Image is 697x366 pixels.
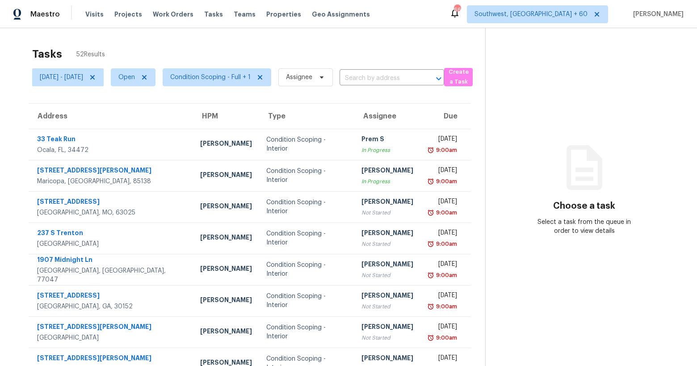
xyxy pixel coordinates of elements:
div: 9:00am [434,302,457,311]
h3: Choose a task [553,202,615,210]
span: Visits [85,10,104,19]
div: Not Started [361,302,413,311]
div: 9:00am [434,333,457,342]
span: Southwest, [GEOGRAPHIC_DATA] + 60 [474,10,588,19]
div: 1907 Midnight Ln [37,255,186,266]
span: Assignee [286,73,312,82]
div: 9:00am [434,240,457,248]
div: In Progress [361,177,413,186]
th: HPM [193,104,259,129]
div: [PERSON_NAME] [361,322,413,333]
span: Condition Scoping - Full + 1 [170,73,251,82]
div: 9:00am [434,208,457,217]
div: [PERSON_NAME] [200,295,252,307]
div: [PERSON_NAME] [361,260,413,271]
div: Not Started [361,208,413,217]
div: Condition Scoping - Interior [266,198,347,216]
div: 663 [454,5,460,14]
div: In Progress [361,146,413,155]
span: Open [118,73,135,82]
div: [GEOGRAPHIC_DATA], MO, 63025 [37,208,186,217]
div: Not Started [361,271,413,280]
div: [GEOGRAPHIC_DATA], GA, 30152 [37,302,186,311]
img: Overdue Alarm Icon [427,302,434,311]
div: Condition Scoping - Interior [266,167,347,185]
div: Ocala, FL, 34472 [37,146,186,155]
div: [DATE] [428,353,458,365]
span: Tasks [204,11,223,17]
span: Create a Task [449,67,468,88]
div: [DATE] [428,322,458,333]
span: Geo Assignments [312,10,370,19]
div: [STREET_ADDRESS] [37,291,186,302]
div: [STREET_ADDRESS] [37,197,186,208]
div: 237 S Trenton [37,228,186,240]
div: Not Started [361,333,413,342]
div: [PERSON_NAME] [361,166,413,177]
div: [PERSON_NAME] [200,170,252,181]
div: [GEOGRAPHIC_DATA], [GEOGRAPHIC_DATA], 77047 [37,266,186,284]
div: 9:00am [434,146,457,155]
img: Overdue Alarm Icon [427,208,434,217]
div: [PERSON_NAME] [361,197,413,208]
span: Work Orders [153,10,193,19]
div: Select a task from the queue in order to view details [535,218,633,236]
div: [DATE] [428,291,458,302]
div: Condition Scoping - Interior [266,292,347,310]
img: Overdue Alarm Icon [427,333,434,342]
span: Projects [114,10,142,19]
th: Address [29,104,193,129]
img: Overdue Alarm Icon [427,240,434,248]
div: 33 Teak Run [37,135,186,146]
div: 9:00am [434,271,457,280]
div: Condition Scoping - Interior [266,261,347,278]
div: 9:00am [434,177,457,186]
div: Prem S [361,135,413,146]
div: Not Started [361,240,413,248]
div: [PERSON_NAME] [361,353,413,365]
button: Create a Task [444,68,473,86]
div: [PERSON_NAME] [200,233,252,244]
div: [GEOGRAPHIC_DATA] [37,240,186,248]
div: [DATE] [428,260,458,271]
div: Maricopa, [GEOGRAPHIC_DATA], 85138 [37,177,186,186]
div: Condition Scoping - Interior [266,323,347,341]
div: [STREET_ADDRESS][PERSON_NAME] [37,322,186,333]
span: 52 Results [76,50,105,59]
button: Open [432,72,445,85]
span: Teams [234,10,256,19]
img: Overdue Alarm Icon [427,177,434,186]
h2: Tasks [32,50,62,59]
div: [STREET_ADDRESS][PERSON_NAME] [37,166,186,177]
div: [PERSON_NAME] [200,327,252,338]
div: [PERSON_NAME] [361,228,413,240]
div: Condition Scoping - Interior [266,135,347,153]
span: [DATE] - [DATE] [40,73,83,82]
div: [DATE] [428,166,458,177]
input: Search by address [340,72,419,85]
div: [PERSON_NAME] [200,264,252,275]
img: Overdue Alarm Icon [427,271,434,280]
th: Due [420,104,471,129]
div: [PERSON_NAME] [200,139,252,150]
div: [STREET_ADDRESS][PERSON_NAME] [37,353,186,365]
th: Type [259,104,354,129]
div: [DATE] [428,197,458,208]
img: Overdue Alarm Icon [427,146,434,155]
span: Maestro [30,10,60,19]
div: Condition Scoping - Interior [266,229,347,247]
div: [GEOGRAPHIC_DATA] [37,333,186,342]
span: Properties [266,10,301,19]
div: [PERSON_NAME] [200,202,252,213]
div: [DATE] [428,228,458,240]
div: [DATE] [428,135,458,146]
span: [PERSON_NAME] [630,10,684,19]
div: [PERSON_NAME] [361,291,413,302]
th: Assignee [354,104,420,129]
